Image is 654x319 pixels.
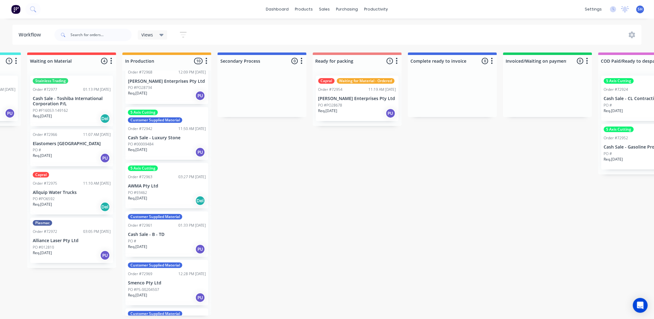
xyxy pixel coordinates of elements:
p: Req. [DATE] [128,147,147,153]
div: 5 Axis CuttingCustomer Supplied MaterialOrder #7294211:50 AM [DATE]Cash Sale - Luxury StonePO #00... [125,107,208,160]
div: Stainless Trading [33,78,68,84]
div: Capral [318,78,335,84]
p: Req. [DATE] [33,202,52,207]
div: PU [195,244,205,254]
div: 5 Axis Cutting [604,78,634,84]
div: 11:07 AM [DATE] [83,132,111,137]
div: PU [386,108,396,118]
div: Workflow [19,31,44,39]
input: Search for orders... [70,29,132,41]
div: Order #72968 [128,69,152,75]
div: 5 Axis Cutting [128,110,158,115]
img: Factory [11,5,20,14]
div: Capral [33,172,49,178]
div: purchasing [333,5,361,14]
p: PO #PO28734 [128,85,152,90]
p: PO #93462 [128,190,147,195]
p: Alliance Laser Pty Ltd [33,238,111,243]
div: 11:50 AM [DATE] [178,126,206,132]
div: productivity [361,5,391,14]
div: PlasmacOrder #7297203:05 PM [DATE]Alliance Laser Pty LtdPO #012810Req.[DATE]PU [30,218,113,263]
div: CapralWaiting for Material - OrderedOrder #7295411:19 AM [DATE][PERSON_NAME] Enterprises Pty LtdP... [316,76,399,121]
p: Smenco Pty Ltd [128,280,206,286]
div: Customer Supplied Material [128,214,182,220]
div: Order #72963 [128,174,152,180]
p: PO # [604,103,612,108]
div: Order #72966 [33,132,57,137]
div: Order #72969 [128,271,152,277]
div: 11:19 AM [DATE] [369,87,396,92]
p: Elastomers [GEOGRAPHIC_DATA] [33,141,111,146]
div: Order #72975 [33,181,57,186]
div: 01:13 PM [DATE] [83,87,111,92]
div: Waiting for Material - Ordered [337,78,395,84]
div: Order #72924 [604,87,628,92]
div: Order #72961 [128,223,152,228]
p: Allquip Water Trucks [33,190,111,195]
p: PO #PS-00204507 [128,287,159,292]
p: Req. [DATE] [128,90,147,96]
div: CapralOrder #7297511:10 AM [DATE]Allquip Water TrucksPO #PO6592Req.[DATE]Del [30,170,113,215]
div: 03:27 PM [DATE] [178,174,206,180]
p: Req. [DATE] [33,153,52,158]
div: settings [582,5,605,14]
div: Order #72954 [318,87,343,92]
div: 11:10 AM [DATE] [83,181,111,186]
p: Req. [DATE] [604,157,623,162]
div: Customer Supplied Material [128,262,182,268]
p: PO #00009484 [128,141,154,147]
div: Order #72942 [128,126,152,132]
p: [PERSON_NAME] Enterprises Pty Ltd [318,96,396,101]
p: Cash Sale - Luxury Stone [128,135,206,141]
p: Req. [DATE] [33,250,52,256]
div: 5 Axis CuttingOrder #7296303:27 PM [DATE]AWMA Pty LtdPO #93462Req.[DATE]Del [125,163,208,208]
div: Order #72952 [604,135,628,141]
div: Customer Supplied MaterialOrder #7296101:33 PM [DATE]Cash Sale - B - TDPO #Req.[DATE]PU [125,212,208,257]
div: Del [100,114,110,124]
p: PO #PO28678 [318,103,342,108]
p: Req. [DATE] [33,113,52,119]
div: 03:05 PM [DATE] [83,229,111,234]
span: Views [142,31,153,38]
span: SH [638,6,643,12]
div: Plasmac [33,220,52,226]
p: PO #PO6592 [33,196,55,202]
p: PO #F160S3-149162 [33,108,68,113]
div: 5 Axis Cutting [604,127,634,132]
div: 12:28 PM [DATE] [178,271,206,277]
div: Del [195,196,205,206]
p: Req. [DATE] [128,244,147,250]
div: 01:33 PM [DATE] [178,223,206,228]
p: Req. [DATE] [604,108,623,114]
div: PU [100,153,110,163]
div: Open Intercom Messenger [633,298,648,313]
div: PU [5,108,15,118]
p: PO # [33,147,41,153]
div: 12:09 PM [DATE] [178,69,206,75]
p: Req. [DATE] [128,195,147,201]
p: PO # [128,238,136,244]
p: PO #012810 [33,245,54,250]
div: Order #72972 [33,229,57,234]
div: PU [195,293,205,303]
div: sales [316,5,333,14]
p: Req. [DATE] [128,292,147,298]
div: products [292,5,316,14]
p: AWMA Pty Ltd [128,183,206,189]
div: Order #72977 [33,87,57,92]
p: Cash Sale - B - TD [128,232,206,237]
div: Customer Supplied Material [128,311,182,317]
p: PO # [604,151,612,157]
p: Req. [DATE] [318,108,338,114]
p: [PERSON_NAME] Enterprises Pty Ltd [128,79,206,84]
div: Customer Supplied MaterialOrder #7296912:28 PM [DATE]Smenco Pty LtdPO #PS-00204507Req.[DATE]PU [125,260,208,305]
div: PU [100,250,110,260]
div: Customer Supplied Material [128,117,182,123]
p: Cash Sale - Toshiba International Corporation P/L [33,96,111,107]
div: Stainless TradingOrder #7297701:13 PM [DATE]Cash Sale - Toshiba International Corporation P/LPO #... [30,76,113,126]
div: 5 Axis Cutting [128,166,158,171]
div: PU [195,91,205,101]
div: Order #7296812:09 PM [DATE][PERSON_NAME] Enterprises Pty LtdPO #PO28734Req.[DATE]PU [125,67,208,104]
div: PU [195,147,205,157]
div: Del [100,202,110,212]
